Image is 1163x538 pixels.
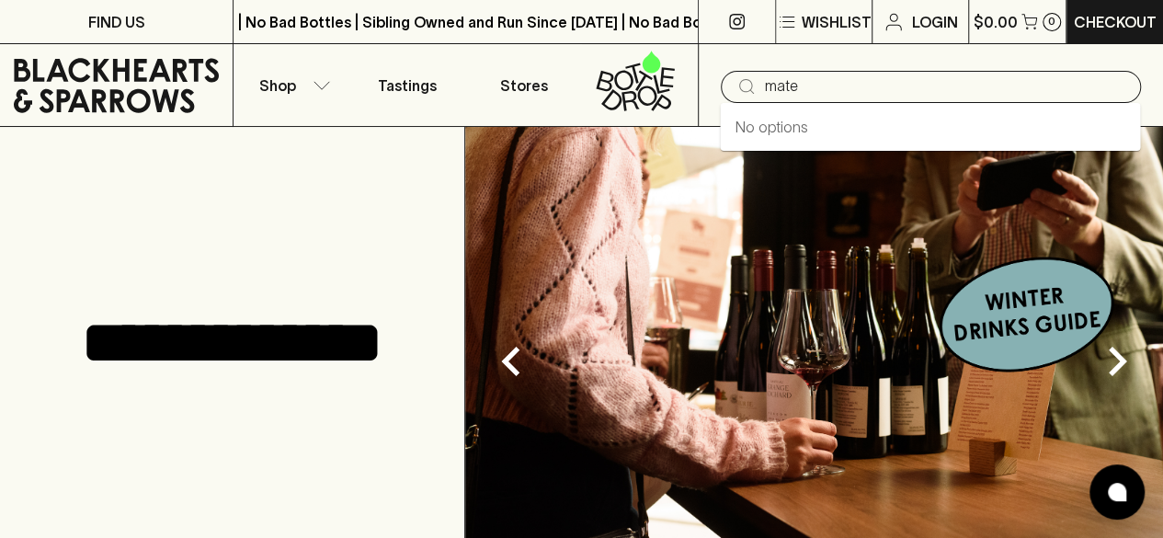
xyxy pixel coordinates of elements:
p: Checkout [1074,11,1157,33]
input: Try "Pinot noir" [765,72,1126,101]
button: Next [1080,325,1154,398]
a: Tastings [349,44,465,126]
p: $0.00 [974,11,1018,33]
div: No options [720,103,1140,151]
p: Tastings [378,74,437,97]
img: bubble-icon [1108,483,1126,501]
p: Shop [259,74,296,97]
p: Stores [500,74,548,97]
a: Stores [466,44,582,126]
p: 0 [1048,17,1055,27]
p: Wishlist [802,11,872,33]
button: Previous [474,325,548,398]
p: FIND US [88,11,145,33]
button: Shop [234,44,349,126]
p: Login [912,11,958,33]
